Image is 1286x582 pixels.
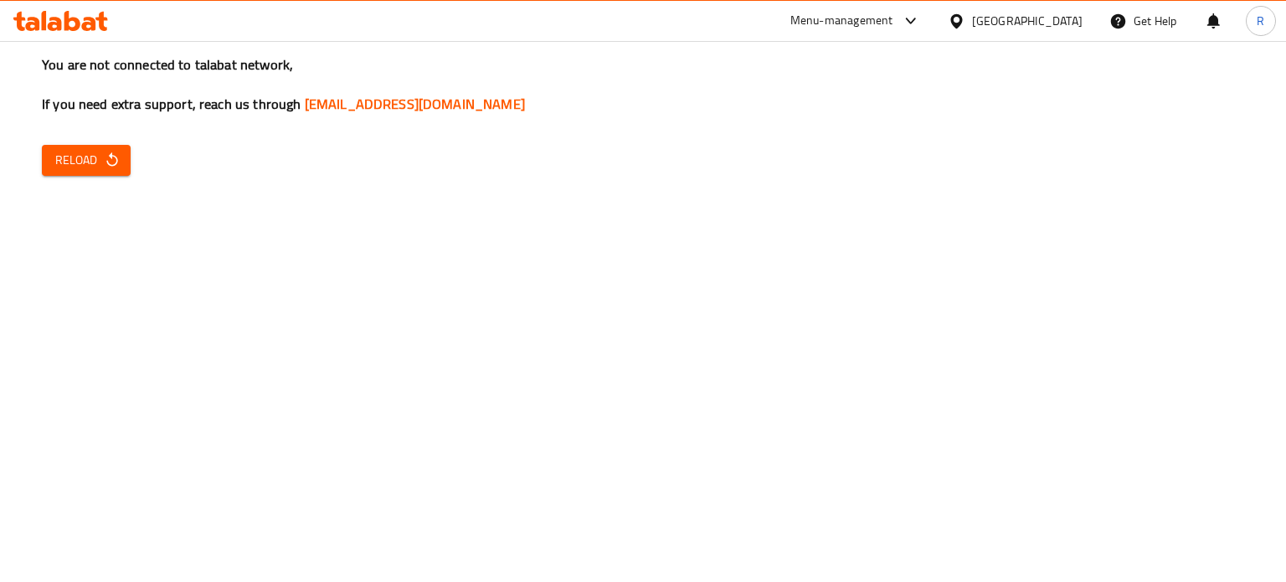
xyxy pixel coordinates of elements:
div: [GEOGRAPHIC_DATA] [972,12,1083,30]
div: Menu-management [790,11,893,31]
button: Reload [42,145,131,176]
span: Reload [55,150,117,171]
h3: You are not connected to talabat network, If you need extra support, reach us through [42,55,1244,114]
span: R [1257,12,1264,30]
a: [EMAIL_ADDRESS][DOMAIN_NAME] [305,91,525,116]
